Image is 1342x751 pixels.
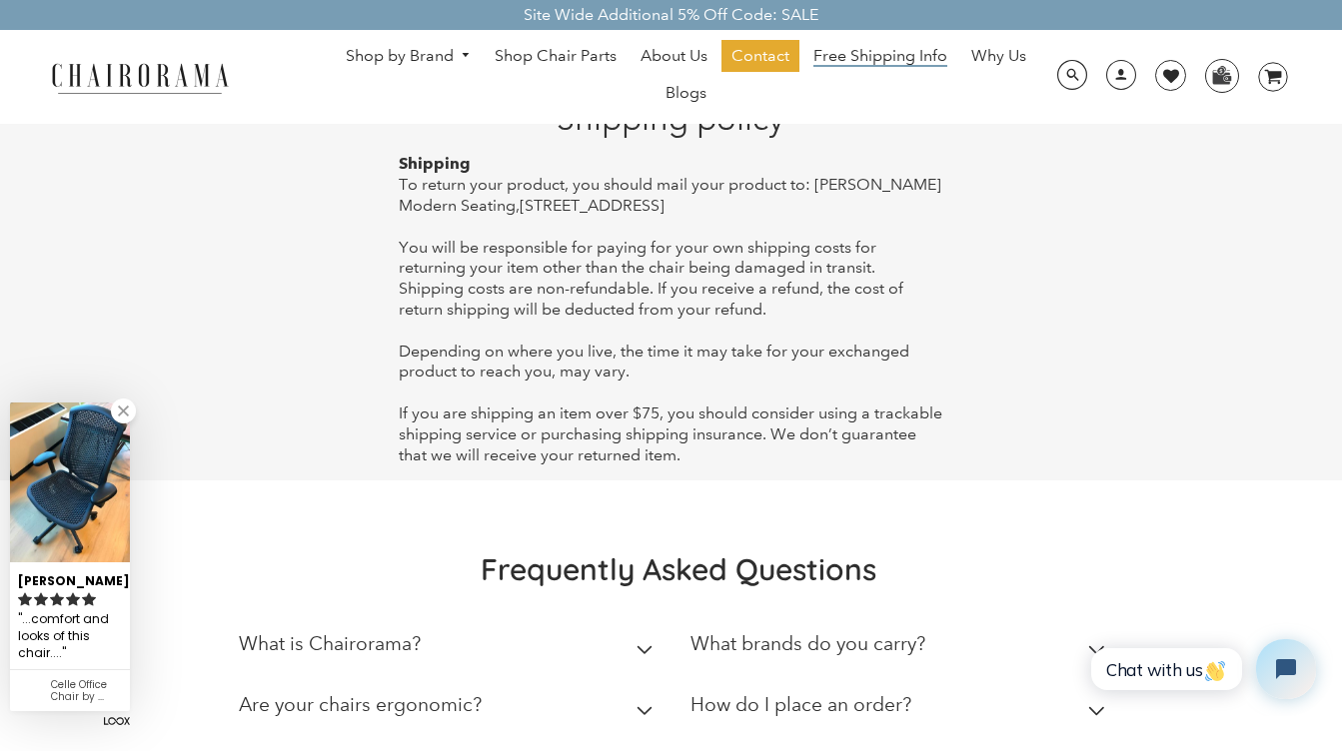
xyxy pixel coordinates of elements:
span: Why Us [971,46,1026,67]
img: chairorama [40,60,240,95]
a: Shop by Brand [336,41,482,72]
div: Celle Office Chair by Herman Miller (Renewed) [51,679,122,703]
svg: rating icon full [18,592,32,606]
img: Jake P. review of Celle Office Chair by Herman Miller (Renewed) [10,402,130,562]
svg: rating icon full [50,592,64,606]
div: ...comfort and looks of this chair.... [18,609,122,664]
span: Blogs [666,83,706,104]
span: Depending on where you live, the time it may take for your exchanged product to reach you, may vary. [399,342,909,381]
span: If you are shipping an item over $75, you should consider using a trackable shipping service or p... [399,403,942,464]
h2: Frequently Asked Questions [239,550,1118,588]
a: Free Shipping Info [803,40,957,72]
iframe: Tidio Chat [1069,622,1333,716]
h2: What is Chairorama? [239,632,421,655]
span: About Us [641,46,707,67]
span: Shop Chair Parts [495,46,617,67]
h2: What brands do you carry? [690,632,925,655]
a: Why Us [961,40,1036,72]
summary: How do I place an order? [690,679,1113,740]
h2: How do I place an order? [690,693,911,716]
a: Contact [721,40,799,72]
a: Blogs [656,77,716,109]
svg: rating icon full [66,592,80,606]
span: Free Shipping Info [813,46,947,67]
span: You will be responsible for paying for your own shipping costs for returning your item other than... [399,238,903,319]
summary: What brands do you carry? [690,618,1113,679]
svg: rating icon full [82,592,96,606]
strong: Shipping [399,154,471,173]
svg: rating icon full [34,592,48,606]
img: WhatsApp_Image_2024-07-12_at_16.23.01.webp [1206,60,1237,90]
div: [PERSON_NAME] [18,565,122,590]
summary: Are your chairs ergonomic? [239,679,662,740]
a: About Us [631,40,717,72]
a: Shop Chair Parts [485,40,627,72]
summary: What is Chairorama? [239,618,662,679]
nav: DesktopNavigation [325,40,1046,114]
h2: Are your chairs ergonomic? [239,693,482,716]
span: Contact [731,46,789,67]
span: To return your product, you should mail your product to: [PERSON_NAME] Modern Seating,[STREET_ADD... [399,175,941,215]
